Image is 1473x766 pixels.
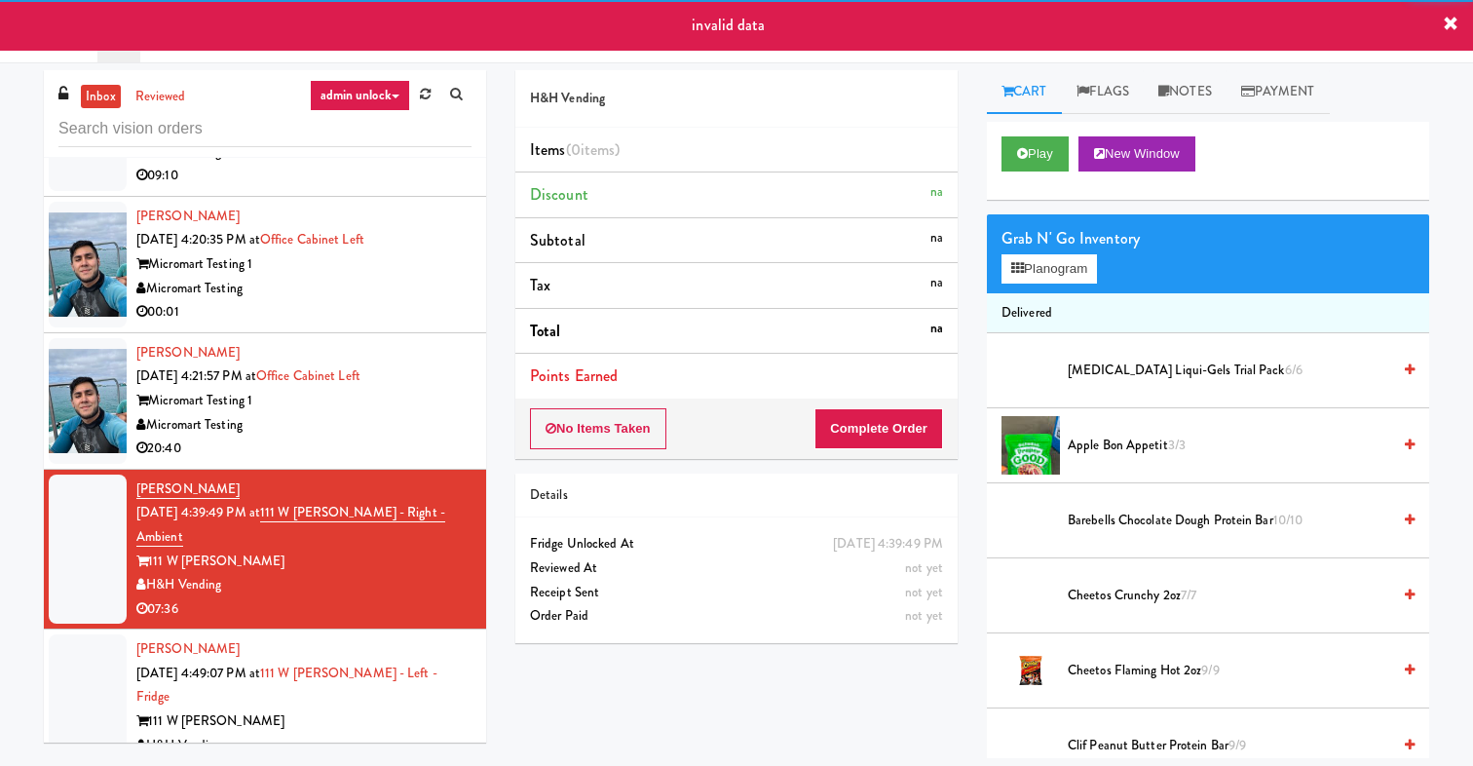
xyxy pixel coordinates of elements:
div: Clif Peanut Butter Protein Bar9/9 [1060,734,1415,758]
a: Office Cabinet Left [260,230,364,249]
span: Tax [530,274,550,296]
div: Micromart Testing 1 [136,252,472,277]
span: 7/7 [1181,586,1196,604]
span: 9/9 [1201,661,1219,679]
div: na [930,180,943,205]
span: [DATE] 4:20:35 PM at [136,230,260,249]
li: [PERSON_NAME][DATE] 4:20:35 PM atOffice Cabinet LeftMicromart Testing 1Micromart Testing00:01 [44,197,486,333]
div: Cheetos Flaming Hot 2oz9/9 [1060,659,1415,683]
li: [PERSON_NAME][DATE] 4:21:57 PM atOffice Cabinet LeftMicromart Testing 1Micromart Testing20:40 [44,333,486,470]
span: invalid data [692,14,765,36]
div: 07:36 [136,597,472,622]
span: Clif Peanut Butter Protein Bar [1068,734,1390,758]
a: admin unlock [310,80,410,111]
div: H&H Vending [136,573,472,597]
a: 111 W [PERSON_NAME] - Right - Ambient [136,503,445,547]
span: Barebells Chocolate Dough Protein Bar [1068,509,1390,533]
div: 111 W [PERSON_NAME] [136,550,472,574]
span: [MEDICAL_DATA] Liqui-Gels Trial Pack [1068,359,1390,383]
a: inbox [81,85,121,109]
a: [PERSON_NAME] [136,343,240,362]
div: [DATE] 4:39:49 PM [833,532,943,556]
span: Points Earned [530,364,618,387]
div: na [930,271,943,295]
a: Payment [1227,70,1330,114]
ng-pluralize: items [581,138,616,161]
div: Reviewed At [530,556,943,581]
span: Total [530,320,561,342]
div: na [930,226,943,250]
button: Planogram [1001,254,1097,284]
span: 6/6 [1285,361,1303,379]
a: Office Cabinet Left [256,366,360,385]
div: Cheetos Crunchy 2oz7/7 [1060,584,1415,608]
a: 111 W [PERSON_NAME] - Left - Fridge [136,664,437,707]
div: Barebells Chocolate Dough Protein Bar10/10 [1060,509,1415,533]
span: [DATE] 4:39:49 PM at [136,503,260,521]
span: 9/9 [1228,736,1246,754]
div: 09:10 [136,164,472,188]
button: Complete Order [814,408,943,449]
div: Grab N' Go Inventory [1001,224,1415,253]
input: Search vision orders [58,111,472,147]
li: [PERSON_NAME][DATE] 4:39:49 PM at111 W [PERSON_NAME] - Right - Ambient111 W [PERSON_NAME]H&H Vend... [44,470,486,631]
button: Play [1001,136,1069,172]
span: Items [530,138,620,161]
span: Subtotal [530,229,585,251]
div: H&H Vending [136,734,472,758]
a: Cart [987,70,1062,114]
div: 20:40 [136,437,472,461]
span: Discount [530,183,588,206]
span: 10/10 [1273,511,1303,529]
a: Notes [1144,70,1227,114]
button: New Window [1078,136,1195,172]
div: Order Paid [530,604,943,629]
span: 3/3 [1168,436,1186,454]
span: [DATE] 4:49:07 PM at [136,664,260,682]
div: na [930,317,943,341]
button: No Items Taken [530,408,666,449]
span: not yet [905,583,943,601]
div: 111 W [PERSON_NAME] [136,709,472,734]
h5: H&H Vending [530,92,943,106]
a: [PERSON_NAME] [136,479,240,499]
div: [MEDICAL_DATA] Liqui-Gels Trial Pack6/6 [1060,359,1415,383]
div: Apple Bon Appetit3/3 [1060,434,1415,458]
div: Details [530,483,943,508]
span: Apple Bon Appetit [1068,434,1390,458]
div: Micromart Testing [136,413,472,438]
span: (0 ) [566,138,621,161]
div: 00:01 [136,300,472,325]
a: Flags [1062,70,1145,114]
li: Delivered [987,293,1429,334]
div: Receipt Sent [530,581,943,605]
span: not yet [905,558,943,577]
a: reviewed [131,85,191,109]
a: [PERSON_NAME] [136,207,240,225]
div: Fridge Unlocked At [530,532,943,556]
span: [DATE] 4:21:57 PM at [136,366,256,385]
span: Cheetos Flaming Hot 2oz [1068,659,1390,683]
span: Cheetos Crunchy 2oz [1068,584,1390,608]
div: Micromart Testing [136,277,472,301]
span: not yet [905,606,943,625]
a: [PERSON_NAME] [136,639,240,658]
div: Micromart Testing 1 [136,389,472,413]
